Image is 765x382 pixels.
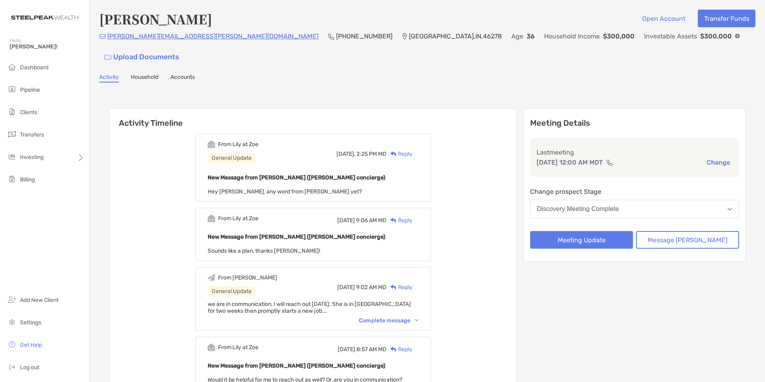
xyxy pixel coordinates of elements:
span: [DATE], [336,151,355,157]
span: Get Help [20,342,42,348]
span: 9:02 AM MD [356,284,387,291]
span: Hey [PERSON_NAME], any word from [PERSON_NAME] yet? [208,188,362,195]
div: Reply [387,345,413,354]
img: Event icon [208,344,215,351]
span: Sounds like a plan, thanks [PERSON_NAME]! [208,247,320,254]
p: Change prospect Stage [530,187,739,197]
span: Transfers [20,131,44,138]
div: From Lily at Zoe [218,344,258,351]
span: Billing [20,176,35,183]
img: button icon [104,54,111,60]
h6: Activity Timeline [109,109,517,128]
img: billing icon [7,174,17,184]
span: Log out [20,364,39,371]
b: New Message from [PERSON_NAME] ([PERSON_NAME] concierge) [208,174,385,181]
p: Household Income [544,31,600,41]
p: $300,000 [603,31,635,41]
p: [DATE] 12:00 AM MDT [537,157,603,167]
div: General Update [208,286,256,296]
button: Meeting Update [530,231,633,249]
img: dashboard icon [7,62,17,72]
a: Household [131,74,158,82]
button: Message [PERSON_NAME] [636,231,739,249]
p: [GEOGRAPHIC_DATA] , IN , 46278 [409,31,502,41]
button: Transfer Funds [698,10,755,27]
p: 36 [527,31,535,41]
p: [PERSON_NAME][EMAIL_ADDRESS][PERSON_NAME][DOMAIN_NAME] [107,31,318,41]
b: New Message from [PERSON_NAME] ([PERSON_NAME] concierge) [208,362,385,369]
img: pipeline icon [7,84,17,94]
div: Complete message [359,317,419,324]
img: logout icon [7,362,17,372]
div: General Update [208,153,256,163]
div: Discovery Meeting Complete [537,205,619,213]
img: Email Icon [99,34,106,39]
img: clients icon [7,107,17,117]
div: From Lily at Zoe [218,141,258,148]
span: Clients [20,109,37,116]
span: [PERSON_NAME]! [10,43,84,50]
img: Reply icon [391,347,397,352]
img: add_new_client icon [7,295,17,304]
span: we are in communication, I will reach out [DATE]. She is in [GEOGRAPHIC_DATA] for two weeks then ... [208,301,411,314]
p: Investable Assets [644,31,697,41]
img: transfers icon [7,129,17,139]
p: [PHONE_NUMBER] [336,31,393,41]
a: Upload Documents [99,48,184,66]
button: Open Account [636,10,691,27]
img: Event icon [208,274,215,281]
span: [DATE] [337,284,355,291]
img: Info Icon [735,34,740,38]
h4: [PERSON_NAME] [99,10,212,28]
button: Discovery Meeting Complete [530,200,739,218]
p: Last meeting [537,147,733,157]
div: From [PERSON_NAME] [218,274,277,281]
img: Zoe Logo [10,3,80,32]
img: communication type [606,159,613,166]
img: settings icon [7,317,17,327]
span: 8:57 AM MD [356,346,387,353]
a: Activity [99,74,119,82]
b: New Message from [PERSON_NAME] ([PERSON_NAME] concierge) [208,233,385,240]
span: Add New Client [20,297,58,304]
span: [DATE] [338,346,355,353]
span: 2:25 PM MD [356,151,387,157]
span: Investing [20,154,44,161]
a: Accounts [170,74,195,82]
div: Reply [387,283,413,292]
div: Reply [387,150,413,158]
span: Dashboard [20,64,48,71]
img: Reply icon [391,151,397,157]
img: Chevron icon [415,319,419,322]
img: investing icon [7,152,17,161]
img: Event icon [208,141,215,148]
p: $300,000 [700,31,732,41]
img: get-help icon [7,340,17,349]
p: Meeting Details [530,118,739,128]
span: [DATE] [337,217,355,224]
img: Phone Icon [328,33,334,40]
img: Location Icon [402,33,407,40]
img: Event icon [208,215,215,222]
img: Reply icon [391,218,397,223]
span: Settings [20,319,41,326]
div: From Lily at Zoe [218,215,258,222]
img: Reply icon [391,285,397,290]
span: 9:06 AM MD [356,217,387,224]
span: Pipeline [20,86,40,93]
button: Change [704,158,733,167]
img: Open dropdown arrow [727,208,732,211]
div: Reply [387,216,413,225]
p: Age [511,31,523,41]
